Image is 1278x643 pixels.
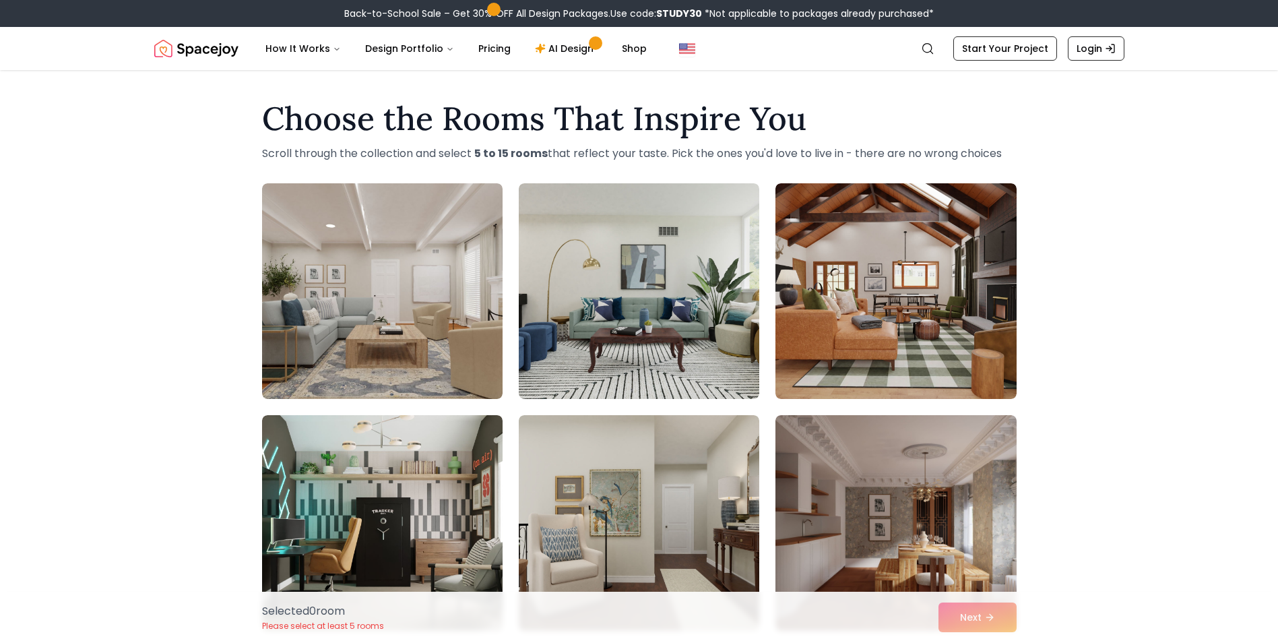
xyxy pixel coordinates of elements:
[610,7,702,20] span: Use code:
[255,35,658,62] nav: Main
[154,35,238,62] img: Spacejoy Logo
[775,415,1016,631] img: Room room-6
[262,415,503,631] img: Room room-4
[1068,36,1124,61] a: Login
[519,183,759,399] img: Room room-2
[262,621,384,632] p: Please select at least 5 rooms
[519,415,759,631] img: Room room-5
[262,102,1017,135] h1: Choose the Rooms That Inspire You
[262,603,384,619] p: Selected 0 room
[611,35,658,62] a: Shop
[775,183,1016,399] img: Room room-3
[154,27,1124,70] nav: Global
[953,36,1057,61] a: Start Your Project
[679,40,695,57] img: United States
[524,35,608,62] a: AI Design
[468,35,521,62] a: Pricing
[255,35,352,62] button: How It Works
[262,146,1017,162] p: Scroll through the collection and select that reflect your taste. Pick the ones you'd love to liv...
[702,7,934,20] span: *Not applicable to packages already purchased*
[262,183,503,399] img: Room room-1
[344,7,934,20] div: Back-to-School Sale – Get 30% OFF All Design Packages.
[354,35,465,62] button: Design Portfolio
[474,146,548,161] strong: 5 to 15 rooms
[656,7,702,20] b: STUDY30
[154,35,238,62] a: Spacejoy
